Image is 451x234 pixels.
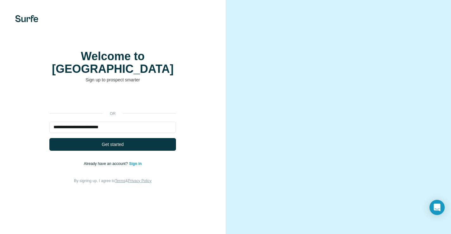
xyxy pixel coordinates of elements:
h1: Welcome to [GEOGRAPHIC_DATA] [49,50,176,75]
a: Sign in [129,161,142,166]
iframe: Button na Mag-sign in gamit ang Google [46,92,179,106]
img: Surfe's logo [15,15,38,22]
div: Open Intercom Messenger [429,200,445,215]
a: Privacy Policy [128,179,152,183]
span: Get started [102,141,124,148]
p: or [103,111,123,117]
button: Get started [49,138,176,151]
p: Sign up to prospect smarter [49,77,176,83]
span: Already have an account? [84,161,129,166]
span: By signing up, I agree to & [74,179,152,183]
a: Terms [115,179,125,183]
